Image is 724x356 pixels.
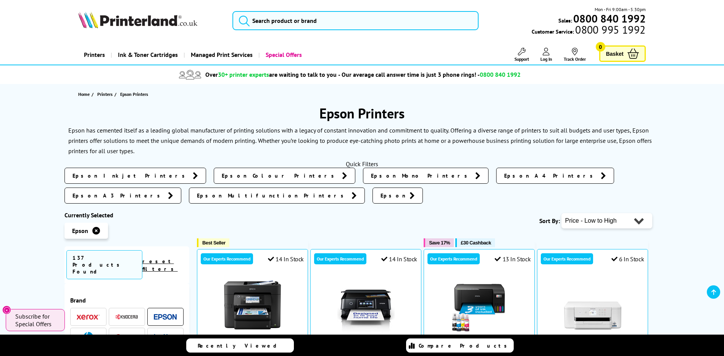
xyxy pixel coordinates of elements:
span: 0 [596,42,605,52]
span: Customer Service: [532,26,645,35]
a: 0800 840 1992 [572,15,646,22]
a: Canon [115,332,138,341]
a: Epson WorkForce Pro WF-4830DTWF [224,327,281,335]
span: Epson [72,227,88,235]
img: Brother [154,334,177,339]
a: Epson Expression Photo XP-8700 [337,327,395,335]
img: Epson [154,314,177,320]
a: Log In [540,48,552,62]
div: Our Experts Recommend [541,253,593,264]
span: Epson Colour Printers [222,172,338,180]
a: Epson A3 Printers [64,188,181,204]
span: Recently Viewed [198,342,284,349]
a: Basket 0 [599,45,646,62]
img: HP [84,332,93,341]
a: Ink & Toner Cartridges [111,45,184,65]
a: HP [77,332,100,341]
span: Subscribe for Special Offers [15,312,57,328]
p: Whether you’re looking to produce eye-catching photo prints at home or a powerhouse business prin... [68,137,652,155]
a: Managed Print Services [184,45,258,65]
img: Kyocera [115,314,138,320]
a: Epson EcoTank ET-2862 [451,327,508,335]
span: Epson Inkjet Printers [73,172,189,180]
span: 137 Products Found [66,250,142,279]
span: 0800 995 1992 [574,26,645,33]
img: Printerland Logo [78,11,197,28]
span: Brand [70,296,184,304]
a: Epson WorkForce Pro WF-M4119DW [564,327,621,335]
a: Epson Colour Printers [214,168,355,184]
a: Special Offers [258,45,308,65]
span: Best Seller [202,240,226,246]
span: Support [514,56,529,62]
a: Printers [78,45,111,65]
a: Track Order [564,48,586,62]
span: Log In [540,56,552,62]
span: Ink & Toner Cartridges [118,45,178,65]
div: Our Experts Recommend [201,253,253,264]
a: Epson A4 Printers [496,168,614,184]
a: Epson [154,312,177,322]
button: Save 17% [424,238,454,247]
button: Best Seller [197,238,229,247]
span: Epson Printers [120,91,148,97]
span: Compare Products [419,342,511,349]
span: Epson A4 Printers [504,172,597,180]
img: Epson Expression Photo XP-8700 [337,276,395,333]
a: Epson [372,188,423,204]
span: Sort By: [539,217,560,225]
a: Epson Multifunction Printers [189,188,365,204]
span: - Our average call answer time is just 3 phone rings! - [338,71,521,78]
div: Currently Selected [64,211,190,219]
div: Quick Filters [64,160,660,168]
b: 0800 840 1992 [573,11,646,26]
div: 6 In Stock [611,255,644,263]
a: Printerland Logo [78,11,223,30]
button: £30 Cashback [455,238,495,247]
a: Brother [154,332,177,341]
img: Epson EcoTank ET-2862 [451,276,508,333]
a: Printers [97,90,114,98]
a: Recently Viewed [186,338,294,353]
h1: Epson Printers [64,104,660,122]
span: Over are waiting to talk to you [205,71,337,78]
div: 14 In Stock [268,255,304,263]
span: Epson Mono Printers [371,172,471,180]
a: reset filters [142,258,178,272]
a: Kyocera [115,312,138,322]
a: Home [78,90,92,98]
a: Compare Products [406,338,514,353]
a: Support [514,48,529,62]
span: Printers [97,90,113,98]
span: Mon - Fri 9:00am - 5:30pm [595,6,646,13]
span: £30 Cashback [461,240,491,246]
img: Epson WorkForce Pro WF-M4119DW [564,276,621,333]
img: Epson WorkForce Pro WF-4830DTWF [224,276,281,333]
div: Our Experts Recommend [427,253,480,264]
span: 30+ printer experts [218,71,269,78]
p: Epson has cemented itself as a leading global manufacturer of printing solutions with a legacy of... [68,126,649,144]
span: Sales: [558,17,572,24]
span: Epson A3 Printers [73,192,164,199]
input: Search product or brand [232,11,479,30]
div: 13 In Stock [495,255,531,263]
span: Basket [606,49,624,59]
a: Epson Mono Printers [363,168,489,184]
span: Save 17% [429,240,450,246]
span: Epson Multifunction Printers [197,192,348,199]
div: 14 In Stock [381,255,417,263]
button: Close [2,306,11,314]
a: Epson Inkjet Printers [64,168,206,184]
img: Xerox [77,314,100,320]
span: Epson [381,192,406,199]
a: Xerox [77,312,100,322]
div: Our Experts Recommend [314,253,366,264]
span: 0800 840 1992 [480,71,521,78]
